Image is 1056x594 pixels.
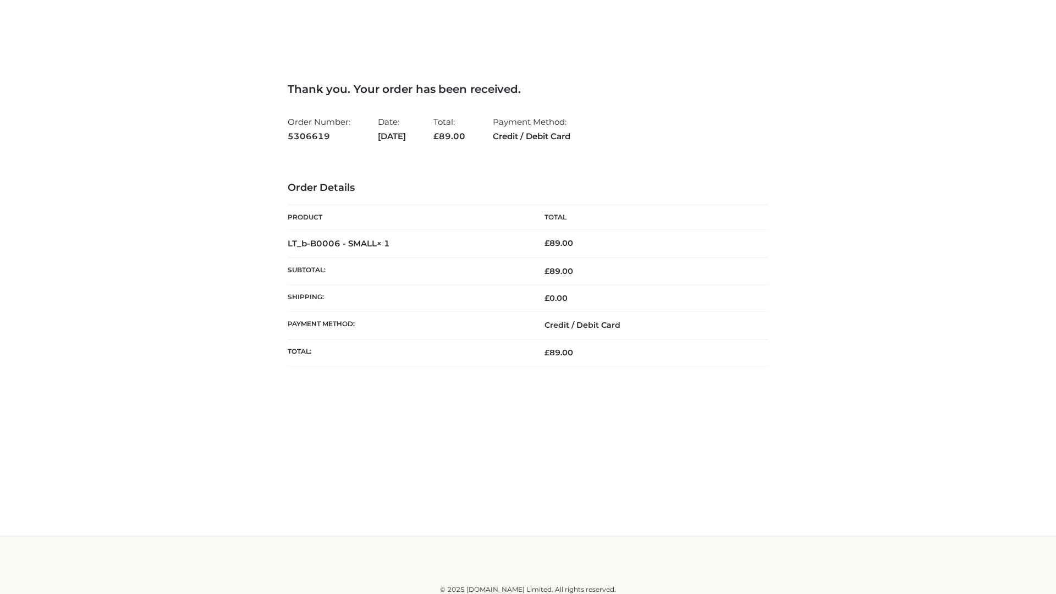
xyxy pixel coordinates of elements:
strong: Credit / Debit Card [493,129,570,144]
th: Total: [288,339,528,366]
span: £ [544,293,549,303]
h3: Order Details [288,182,768,194]
strong: 5306619 [288,129,350,144]
th: Subtotal: [288,257,528,284]
span: £ [544,348,549,358]
li: Total: [433,112,465,146]
th: Payment method: [288,312,528,339]
h3: Thank you. Your order has been received. [288,82,768,96]
strong: × 1 [377,238,390,249]
bdi: 89.00 [544,238,573,248]
li: Payment Method: [493,112,570,146]
strong: [DATE] [378,129,406,144]
th: Product [288,205,528,230]
span: £ [433,131,439,141]
span: £ [544,238,549,248]
th: Shipping: [288,285,528,312]
span: 89.00 [544,266,573,276]
li: Date: [378,112,406,146]
span: 89.00 [544,348,573,358]
span: 89.00 [433,131,465,141]
span: £ [544,266,549,276]
th: Total [528,205,768,230]
td: Credit / Debit Card [528,312,768,339]
strong: LT_b-B0006 - SMALL [288,238,390,249]
bdi: 0.00 [544,293,568,303]
li: Order Number: [288,112,350,146]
